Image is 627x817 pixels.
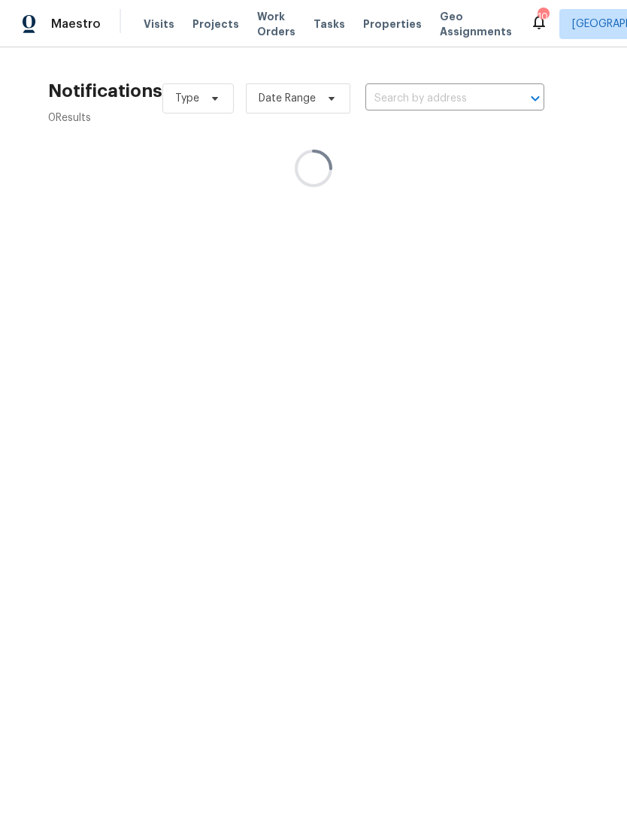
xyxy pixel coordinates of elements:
span: Tasks [313,19,345,29]
span: Maestro [51,17,101,32]
span: Date Range [259,91,316,106]
div: 10 [538,9,548,24]
button: Open [525,88,546,109]
input: Search by address [365,87,502,110]
span: Type [175,91,199,106]
span: Work Orders [257,9,295,39]
span: Projects [192,17,239,32]
span: Visits [144,17,174,32]
h2: Notifications [48,83,162,98]
span: Properties [363,17,422,32]
span: Geo Assignments [440,9,512,39]
div: 0 Results [48,110,162,126]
